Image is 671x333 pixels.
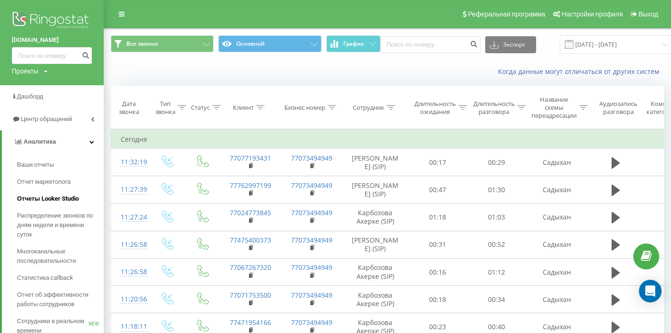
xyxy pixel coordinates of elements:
[498,67,664,76] a: Когда данные могут отличаться от других систем
[111,100,146,116] div: Дата звонка
[230,181,271,190] a: 77762997199
[526,286,588,313] td: Садыхан
[155,100,175,116] div: Тип звонка
[291,291,332,300] a: 77073494949
[326,35,381,52] button: График
[526,149,588,176] td: Садыхан
[408,203,467,231] td: 01:18
[526,176,588,203] td: Садыхан
[639,280,662,302] div: Open Intercom Messenger
[230,208,271,217] a: 77024773845
[230,291,271,300] a: 77071753500
[467,259,526,286] td: 01:12
[121,263,140,281] div: 11:26:58
[342,176,408,203] td: [PERSON_NAME] (SIP)
[291,236,332,244] a: 77073494949
[12,9,92,33] img: Ringostat logo
[17,160,54,170] span: Ваши отчеты
[408,176,467,203] td: 00:47
[17,177,71,187] span: Отчет маркетолога
[526,259,588,286] td: Садыхан
[230,236,271,244] a: 77475400373
[408,286,467,313] td: 00:18
[12,35,92,45] a: [DOMAIN_NAME]
[17,211,99,239] span: Распределение звонков по дням недели и времени суток
[17,243,104,269] a: Многоканальные последовательности
[342,231,408,258] td: [PERSON_NAME] (SIP)
[526,231,588,258] td: Садыхан
[467,176,526,203] td: 01:30
[121,290,140,309] div: 11:20:56
[342,259,408,286] td: Карбозова Акерке (SIP)
[111,35,214,52] button: Все звонки
[12,47,92,64] input: Поиск по номеру
[467,231,526,258] td: 00:52
[233,104,254,112] div: Клиент
[17,286,104,313] a: Отчет об эффективности работы сотрудников
[17,207,104,243] a: Распределение звонков по дням недели и времени суток
[291,154,332,162] a: 77073494949
[562,10,623,18] span: Настройки профиля
[467,203,526,231] td: 01:03
[353,104,384,112] div: Сотрудник
[526,203,588,231] td: Садыхан
[17,247,99,266] span: Многоканальные последовательности
[21,115,72,122] span: Центр обращений
[17,190,104,207] a: Отчеты Looker Studio
[17,93,43,100] span: Дашборд
[218,35,321,52] button: Основной
[24,138,56,145] span: Аналитика
[342,149,408,176] td: [PERSON_NAME] (SIP)
[121,153,140,171] div: 11:32:19
[467,286,526,313] td: 00:34
[17,156,104,173] a: Ваши отчеты
[414,100,456,116] div: Длительность ожидания
[291,263,332,272] a: 77073494949
[408,259,467,286] td: 00:16
[408,231,467,258] td: 00:31
[343,41,364,47] span: График
[12,66,38,76] div: Проекты
[17,269,104,286] a: Статистика callback
[467,149,526,176] td: 00:29
[468,10,545,18] span: Реферальная программа
[230,263,271,272] a: 77067267320
[126,40,158,48] span: Все звонки
[17,290,99,309] span: Отчет об эффективности работы сотрудников
[121,236,140,254] div: 11:26:58
[485,36,536,53] button: Экспорт
[291,181,332,190] a: 77073494949
[381,36,480,53] input: Поиск по номеру
[408,149,467,176] td: 00:17
[230,318,271,327] a: 77471954166
[531,96,577,120] div: Название схемы переадресации
[638,10,658,18] span: Выход
[284,104,325,112] div: Бизнес номер
[342,203,408,231] td: Карбозова Акерке (SIP)
[291,208,332,217] a: 77073494949
[17,273,73,283] span: Статистика callback
[230,154,271,162] a: 77077193431
[191,104,210,112] div: Статус
[17,194,79,203] span: Отчеты Looker Studio
[121,180,140,199] div: 11:27:39
[291,318,332,327] a: 77073494949
[473,100,515,116] div: Длительность разговора
[596,100,641,116] div: Аудиозапись разговора
[342,286,408,313] td: Карбозова Акерке (SIP)
[2,130,104,153] a: Аналитика
[17,173,104,190] a: Отчет маркетолога
[121,208,140,227] div: 11:27:24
